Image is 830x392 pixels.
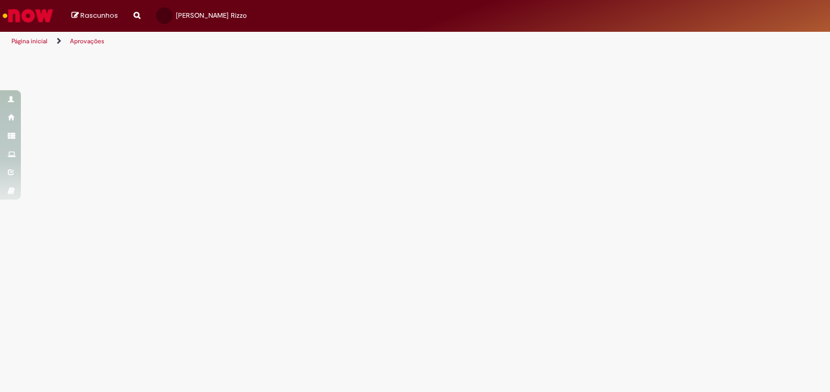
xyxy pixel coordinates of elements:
span: Rascunhos [80,10,118,20]
a: Aprovações [70,37,104,45]
ul: Trilhas de página [8,32,546,51]
span: [PERSON_NAME] Rizzo [176,11,247,20]
img: ServiceNow [1,5,55,26]
a: Rascunhos [72,11,118,21]
a: Página inicial [11,37,48,45]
